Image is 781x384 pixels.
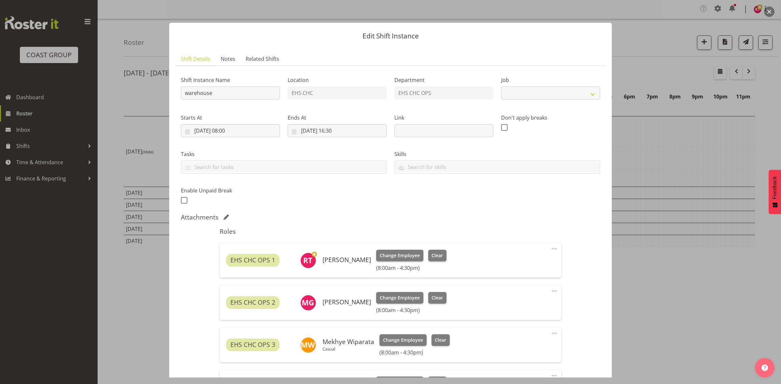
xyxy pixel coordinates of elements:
button: Change Employee [379,334,427,346]
span: Change Employee [380,252,420,259]
span: Notes [221,55,235,63]
span: EHS CHC OPS 2 [230,298,275,307]
h6: (8:00am - 4:30pm) [376,265,446,271]
button: Clear [432,334,450,346]
h6: (8:00am - 4:30pm) [376,307,446,313]
label: Link [394,114,493,122]
p: Edit Shift Instance [176,33,605,39]
img: mekhye-wiparata10797.jpg [300,337,316,353]
span: Change Employee [380,294,420,301]
h5: Roles [220,228,561,235]
input: Click to select... [288,124,387,137]
label: Ends At [288,114,387,122]
img: help-xxl-2.png [761,364,768,371]
input: Search for skills [395,162,600,172]
label: Don't apply breaks [501,114,600,122]
span: Shift Details [181,55,210,63]
button: Clear [428,292,447,304]
h6: (8:00am - 4:30pm) [379,349,450,356]
button: Change Employee [376,292,423,304]
label: Starts At [181,114,280,122]
span: Clear [432,294,443,301]
h5: Attachments [181,213,218,221]
input: Shift Instance Name [181,86,280,99]
span: Clear [435,337,446,344]
label: Job [501,76,600,84]
span: Feedback [772,176,778,199]
img: reuben-thomas8009.jpg [300,253,316,268]
label: Skills [394,150,600,158]
span: Clear [432,252,443,259]
span: EHS CHC OPS 1 [230,256,275,265]
h6: [PERSON_NAME] [322,298,371,306]
input: Search for tasks [181,162,386,172]
p: Casual [322,346,374,351]
span: Change Employee [383,337,423,344]
label: Enable Unpaid Break [181,187,280,194]
button: Clear [428,250,447,261]
span: EHS CHC OPS 3 [230,340,275,350]
button: Change Employee [376,250,423,261]
label: Department [394,76,493,84]
h6: [PERSON_NAME] [322,256,371,263]
label: Location [288,76,387,84]
h6: Mekhye Wiparata [322,338,374,345]
button: Feedback - Show survey [769,170,781,214]
input: Click to select... [181,124,280,137]
label: Shift Instance Name [181,76,280,84]
span: Related Shifts [246,55,279,63]
label: Tasks [181,150,387,158]
img: martin-gorzeman9478.jpg [300,295,316,311]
